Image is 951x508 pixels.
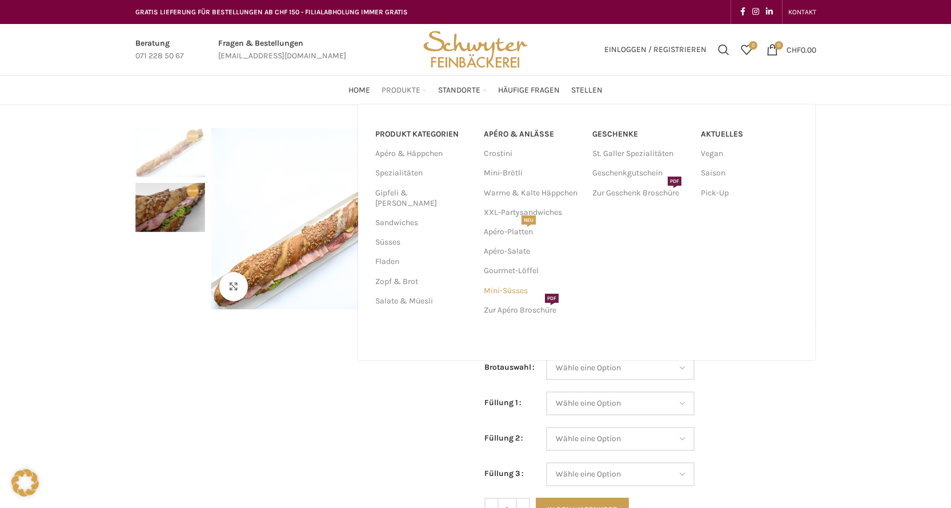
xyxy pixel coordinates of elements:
a: Apéro & Häppchen [375,144,470,163]
span: GRATIS LIEFERUNG FÜR BESTELLUNGEN AB CHF 150 - FILIALABHOLUNG IMMER GRATIS [135,8,408,16]
span: PDF [545,294,559,303]
a: Süsses [375,233,470,252]
a: Linkedin social link [763,4,776,20]
a: Gourmet-Löffel [484,261,581,281]
a: Infobox link [218,37,346,63]
a: Apéro-PlattenNEU [484,222,581,242]
span: Stellen [571,85,603,96]
span: Einloggen / Registrieren [604,46,707,54]
a: Site logo [419,44,531,54]
a: 0 CHF0.00 [761,38,822,61]
span: PDF [668,177,681,186]
a: Vegan [701,144,798,163]
img: XXL Meterbrot Deluxe [135,128,205,177]
span: CHF [787,45,801,54]
a: Crostini [484,144,581,163]
span: Standorte [438,85,480,96]
a: Suchen [712,38,735,61]
a: Spezialitäten [375,163,470,183]
span: 0 [749,41,757,50]
span: Produkte [382,85,420,96]
div: Main navigation [130,79,822,102]
label: Füllung 3 [484,467,524,480]
a: XXL-Partysandwiches [484,203,581,222]
a: Standorte [438,79,487,102]
div: 1 / 2 [135,128,205,183]
a: Einloggen / Registrieren [599,38,712,61]
a: Aktuelles [701,125,798,144]
a: Apéro-Salate [484,242,581,261]
a: Produkte [382,79,427,102]
a: Sandwiches [375,213,470,233]
div: 1 / 2 [208,128,470,310]
a: Stellen [571,79,603,102]
span: KONTAKT [788,8,816,16]
div: Meine Wunschliste [735,38,758,61]
a: Pick-Up [701,183,798,203]
a: Salate & Müesli [375,291,470,311]
label: Füllung 2 [484,432,523,445]
a: Geschenkgutschein [592,163,689,183]
img: Bäckerei Schwyter [419,24,531,75]
a: Saison [701,163,798,183]
a: Mini-Süsses [484,281,581,301]
div: 2 / 2 [135,183,205,238]
a: Mini-Brötli [484,163,581,183]
a: Gipfeli & [PERSON_NAME] [375,183,470,213]
span: Home [348,85,370,96]
a: Home [348,79,370,102]
a: Zur Geschenk BroschürePDF [592,183,689,203]
a: Warme & Kalte Häppchen [484,183,581,203]
a: APÉRO & ANLÄSSE [484,125,581,144]
a: Häufige Fragen [498,79,560,102]
span: 0 [775,41,783,50]
a: PRODUKT KATEGORIEN [375,125,470,144]
label: Brotauswahl [484,361,535,374]
label: Füllung 1 [484,397,521,409]
bdi: 0.00 [787,45,816,54]
a: St. Galler Spezialitäten [592,144,689,163]
a: 0 [735,38,758,61]
div: Secondary navigation [783,1,822,23]
span: NEU [521,215,536,225]
a: Facebook social link [737,4,749,20]
img: XXL Meterbrot Deluxe – Bild 2 [135,183,205,232]
a: Zopf & Brot [375,272,470,291]
a: Fladen [375,252,470,271]
a: Zur Apéro BroschürePDF [484,301,581,320]
a: Infobox link [135,37,184,63]
a: Geschenke [592,125,689,144]
span: Häufige Fragen [498,85,560,96]
a: KONTAKT [788,1,816,23]
a: Instagram social link [749,4,763,20]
